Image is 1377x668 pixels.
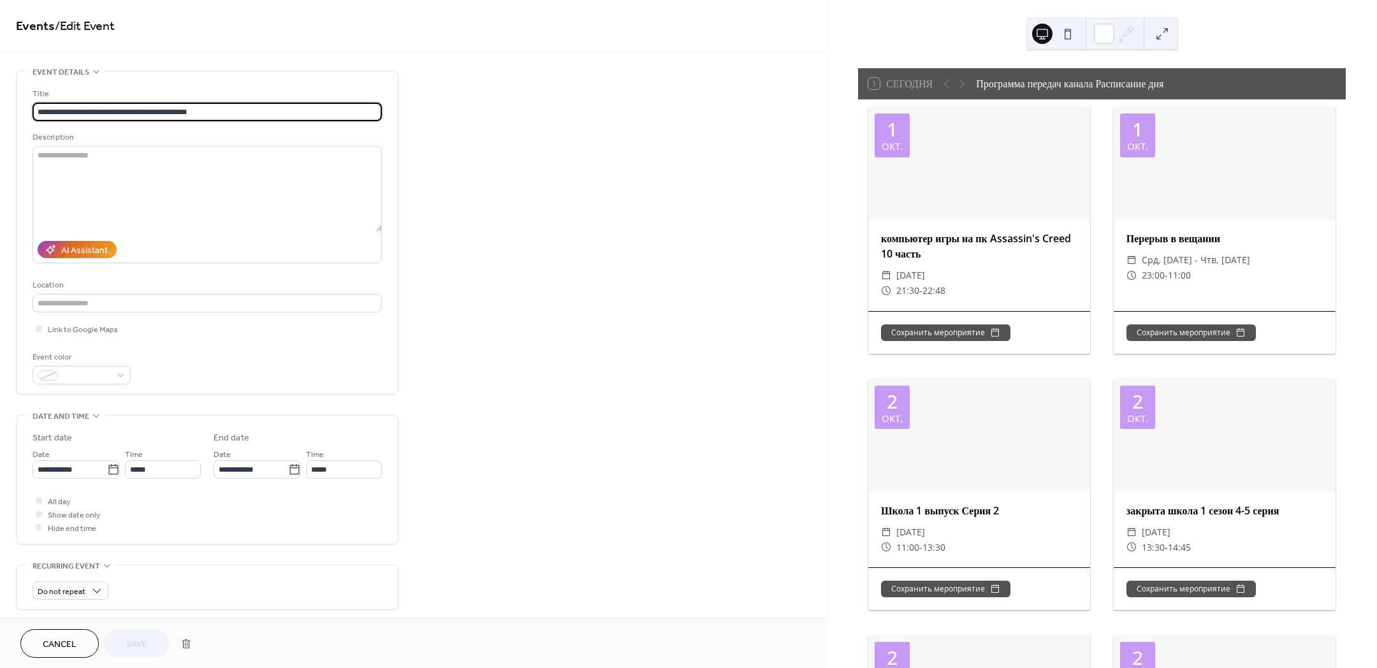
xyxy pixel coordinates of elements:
div: Программа передач канала Расписание дня [976,76,1163,91]
div: 2 [1132,648,1143,667]
div: Event color [33,351,128,364]
button: Сохранить мероприятие [881,581,1010,597]
span: 23:00 [1142,268,1165,283]
div: ​ [881,525,891,540]
div: 2 [887,392,898,411]
div: окт. [882,142,903,151]
button: Cancel [20,629,99,658]
span: 13:30 [1142,540,1165,555]
div: ​ [1126,268,1137,283]
div: Description [33,131,379,144]
span: Do not repeat [38,584,85,599]
span: Event details [33,66,89,79]
span: [DATE] [1142,525,1170,540]
a: Events [16,14,55,39]
span: 21:30 [896,283,919,298]
span: / Edit Event [55,14,115,39]
span: - [1165,268,1168,283]
span: Date [214,448,231,461]
span: Time [306,448,324,461]
span: Recurring event [33,560,100,573]
div: Перерыв в вещании [1114,231,1336,246]
div: 1 [1132,120,1143,139]
span: - [919,540,922,555]
div: Start date [33,432,72,445]
div: закрыта школа 1 сезон 4-5 серия [1114,503,1336,518]
div: AI Assistant [61,244,108,258]
span: - [919,283,922,298]
div: окт. [1127,414,1148,423]
span: [DATE] [896,268,925,283]
span: 22:48 [922,283,945,298]
div: окт. [1127,142,1148,151]
span: Hide end time [48,522,96,535]
span: Time [125,448,143,461]
span: Link to Google Maps [48,323,118,337]
button: Сохранить мероприятие [1126,581,1256,597]
div: ​ [881,540,891,555]
span: 11:00 [1168,268,1191,283]
span: 11:00 [896,540,919,555]
button: Сохранить мероприятие [881,324,1010,341]
div: 2 [887,648,898,667]
div: Школа 1 выпуск Серия 2 [868,503,1090,518]
span: Date [33,448,50,461]
button: Сохранить мероприятие [1126,324,1256,341]
div: End date [214,432,249,445]
button: AI Assistant [38,241,117,258]
div: Location [33,279,379,292]
span: Date and time [33,410,89,423]
span: Show date only [48,509,100,522]
span: - [1165,540,1168,555]
div: ​ [1126,525,1137,540]
div: ​ [881,283,891,298]
div: ​ [1126,252,1137,268]
div: 1 [887,120,898,139]
div: Title [33,87,379,101]
span: 13:30 [922,540,945,555]
span: 14:45 [1168,540,1191,555]
span: срд, [DATE] - чтв, [DATE] [1142,252,1250,268]
span: All day [48,495,70,509]
div: компьютер игры на пк Assassin's Creed 10 часть [868,231,1090,261]
div: 2 [1132,392,1143,411]
div: ​ [881,268,891,283]
div: ​ [1126,540,1137,555]
span: Cancel [43,638,76,651]
span: [DATE] [896,525,925,540]
div: окт. [882,414,903,423]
